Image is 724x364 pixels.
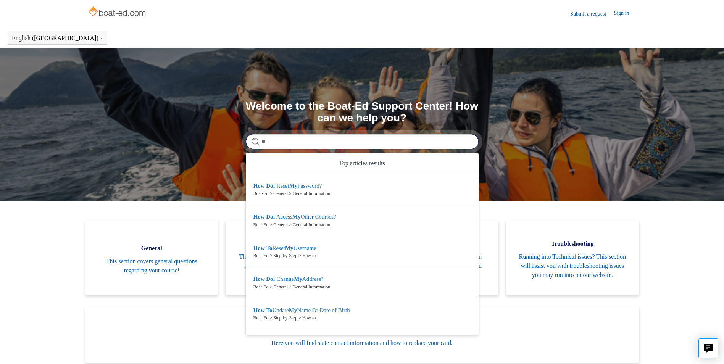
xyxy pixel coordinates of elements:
a: Sign in [614,9,637,18]
zd-autocomplete-breadcrumbs-multibrand: Boat-Ed > Step-by-Step > How to [253,252,471,259]
em: Do [266,276,273,282]
a: General This section covers general questions regarding your course! [85,220,218,295]
zd-autocomplete-header: Top articles results [246,153,479,174]
zd-autocomplete-breadcrumbs-multibrand: Boat-Ed > Step-by-Step > How to [253,314,471,321]
em: How [253,245,265,251]
button: Live chat [698,338,718,358]
em: Do [266,183,273,189]
button: English ([GEOGRAPHIC_DATA]) [12,35,103,42]
span: General [97,244,207,253]
span: This section will answer questions that you may have that have already been asked before! [237,252,347,280]
zd-autocomplete-breadcrumbs-multibrand: Boat-Ed > General > General Information [253,283,471,290]
span: Running into Technical issues? This section will assist you with troubleshooting issues you may r... [518,252,627,280]
em: My [294,276,302,282]
span: FAQ [237,239,347,248]
em: To [266,245,272,251]
zd-autocomplete-title-multibrand: Suggested result 2 How Do I Access My Other Courses? [253,214,336,221]
em: My [285,245,293,251]
em: To [266,307,272,313]
span: This section covers general questions regarding your course! [97,257,207,275]
zd-autocomplete-title-multibrand: Suggested result 4 How Do I Change My Address? [253,276,324,283]
a: Replacement Card Here you will find state contact information and how to replace your card. [85,306,639,363]
a: FAQ This section will answer questions that you may have that have already been asked before! [226,220,358,295]
span: Replacement Card [97,325,627,335]
a: Submit a request [570,10,614,18]
em: How [253,183,265,189]
span: Here you will find state contact information and how to replace your card. [97,338,627,348]
img: Boat-Ed Help Center home page [87,5,148,20]
zd-autocomplete-title-multibrand: Suggested result 5 How To Update My Name Or Date of Birth [253,307,350,315]
em: How [253,214,265,220]
em: How [253,307,265,313]
span: Troubleshooting [518,239,627,248]
zd-autocomplete-title-multibrand: Suggested result 3 How To Reset My Username [253,245,317,253]
em: My [289,307,297,313]
zd-autocomplete-breadcrumbs-multibrand: Boat-Ed > General > General Information [253,221,471,228]
em: Do [266,214,273,220]
input: Search [246,134,479,149]
zd-autocomplete-title-multibrand: Suggested result 1 How Do I Reset My Password? [253,183,322,190]
a: Troubleshooting Running into Technical issues? This section will assist you with troubleshooting ... [506,220,639,295]
em: My [292,214,301,220]
h1: Welcome to the Boat-Ed Support Center! How can we help you? [246,100,479,124]
zd-autocomplete-breadcrumbs-multibrand: Boat-Ed > General > General Information [253,190,471,197]
em: My [289,183,298,189]
em: How [253,276,265,282]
